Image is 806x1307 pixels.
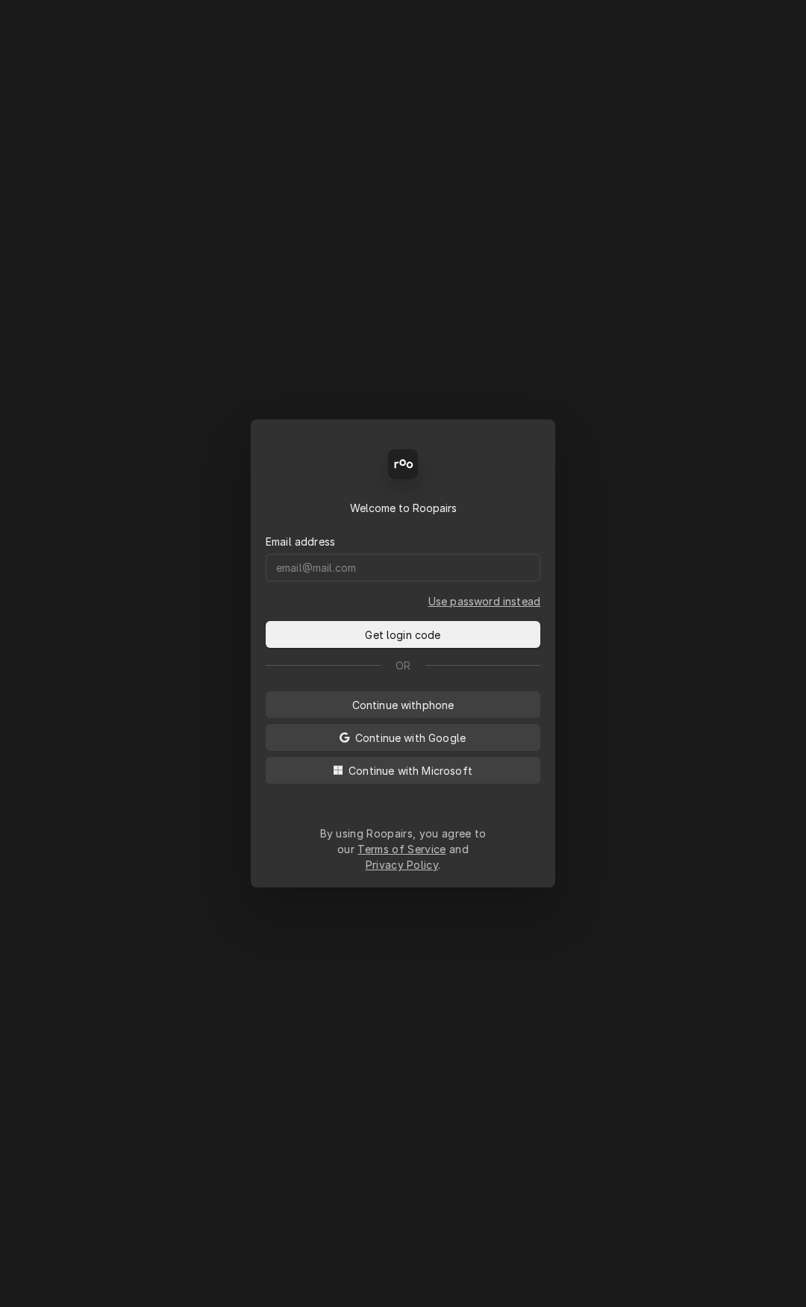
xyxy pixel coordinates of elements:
[349,697,457,713] span: Continue with phone
[266,500,540,516] div: Welcome to Roopairs
[266,724,540,751] button: Continue with Google
[366,858,438,871] a: Privacy Policy
[319,826,487,873] div: By using Roopairs, you agree to our and .
[266,534,335,549] label: Email address
[266,621,540,648] button: Get login code
[362,627,443,643] span: Get login code
[266,658,540,673] div: Or
[266,691,540,718] button: Continue withphone
[266,554,540,581] input: email@mail.com
[266,757,540,784] button: Continue with Microsoft
[357,843,446,855] a: Terms of Service
[428,593,540,609] a: Go to Email and password form
[346,763,475,779] span: Continue with Microsoft
[352,730,469,746] span: Continue with Google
